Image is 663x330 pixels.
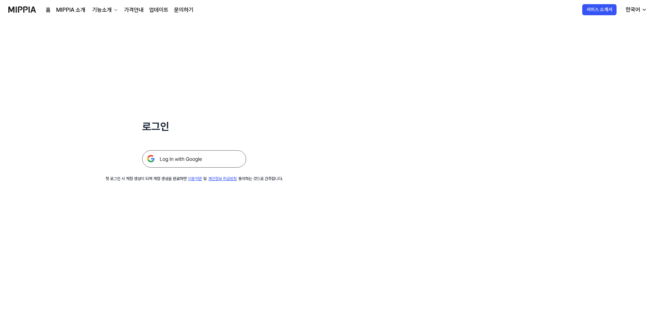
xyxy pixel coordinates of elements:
a: 개인정보 취급방침 [208,176,237,181]
div: 한국어 [624,6,642,14]
div: 기능소개 [91,6,113,14]
img: 구글 로그인 버튼 [142,150,246,168]
a: 가격안내 [124,6,144,14]
button: 서비스 소개서 [582,4,617,15]
a: 이용약관 [188,176,202,181]
button: 기능소개 [91,6,119,14]
a: 홈 [46,6,51,14]
button: 한국어 [620,3,651,17]
a: MIPPIA 소개 [56,6,85,14]
a: 문의하기 [174,6,193,14]
h1: 로그인 [142,119,246,134]
a: 업데이트 [149,6,169,14]
div: 첫 로그인 시 계정 생성이 되며 계정 생성을 완료하면 및 동의하는 것으로 간주합니다. [105,176,283,182]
